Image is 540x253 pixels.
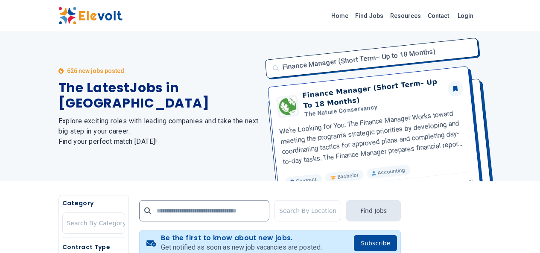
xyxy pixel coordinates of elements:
[58,7,123,25] img: Elevolt
[161,234,322,242] h4: Be the first to know about new jobs.
[62,243,125,251] h5: Contract Type
[452,7,479,24] a: Login
[328,9,352,23] a: Home
[346,200,401,221] button: Find Jobs
[387,9,424,23] a: Resources
[161,242,322,253] p: Get notified as soon as new job vacancies are posted.
[354,235,397,251] button: Subscribe
[424,9,452,23] a: Contact
[352,9,387,23] a: Find Jobs
[58,80,260,111] h1: The Latest Jobs in [GEOGRAPHIC_DATA]
[67,67,124,75] p: 626 new jobs posted
[62,199,125,207] h5: Category
[58,116,260,147] h2: Explore exciting roles with leading companies and take the next big step in your career. Find you...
